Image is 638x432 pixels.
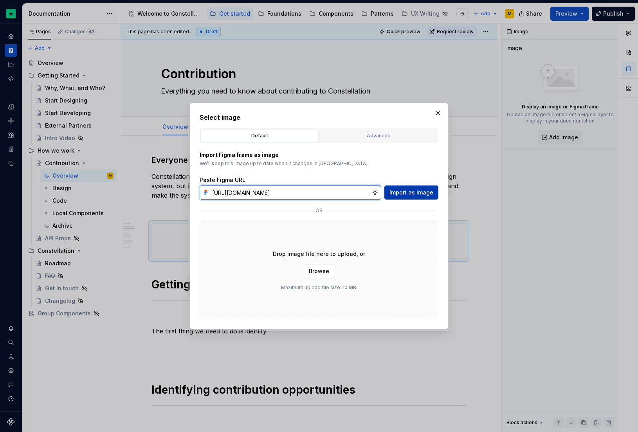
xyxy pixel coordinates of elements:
input: https://figma.com/file... [209,185,372,200]
p: We’ll keep this image up to date when it changes in [GEOGRAPHIC_DATA]. [200,160,438,167]
div: Default [203,132,316,140]
span: Import as image [389,189,433,196]
p: Import Figma frame as image [200,151,438,159]
span: Browse [309,267,329,275]
button: Import as image [384,185,438,200]
div: Advanced [322,132,435,140]
p: Drop image file here to upload, or [273,250,365,258]
button: Browse [304,264,334,278]
label: Paste Figma URL [200,176,245,184]
p: Maximum upload file size: 10 MB. [281,284,357,291]
p: or [315,207,323,214]
h2: Select image [200,113,438,122]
